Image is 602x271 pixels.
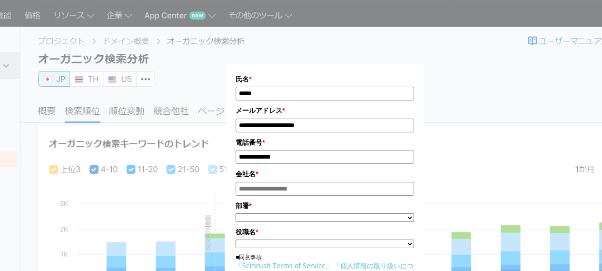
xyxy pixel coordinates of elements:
[236,201,414,211] label: 部署
[236,105,414,116] label: メールアドレス
[236,169,414,179] label: 会社名
[236,137,414,148] label: 電話番号
[236,261,332,270] a: 「Semrush Terms of Service」
[236,227,414,237] label: 役職名
[236,74,414,84] label: 氏名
